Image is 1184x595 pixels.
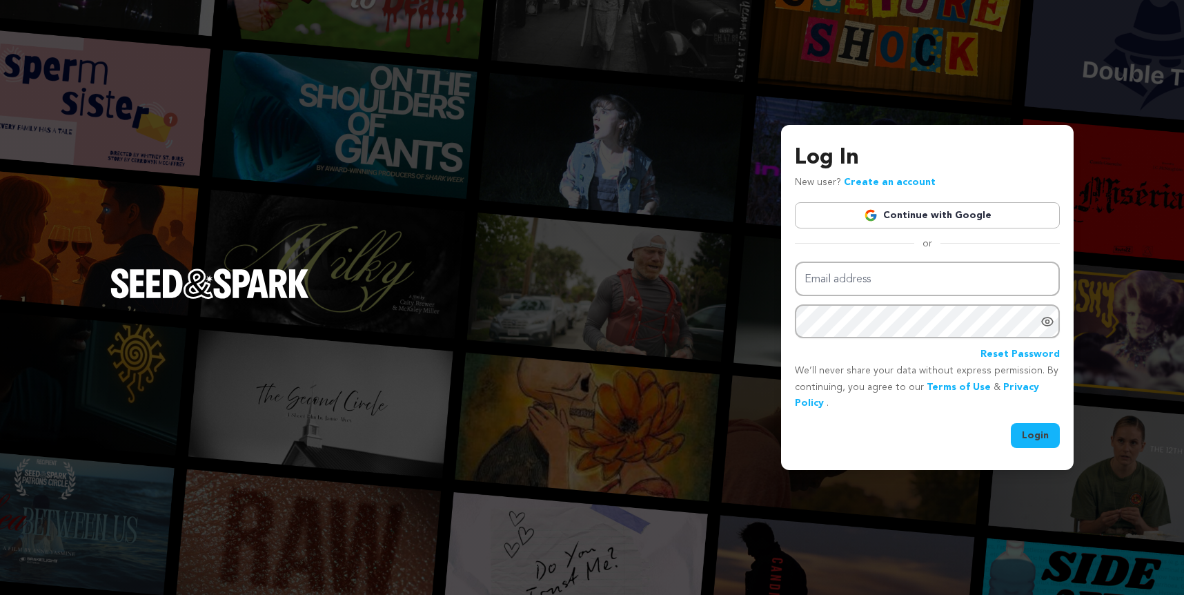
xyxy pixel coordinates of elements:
[844,177,936,187] a: Create an account
[795,363,1060,412] p: We’ll never share your data without express permission. By continuing, you agree to our & .
[927,382,991,392] a: Terms of Use
[795,175,936,191] p: New user?
[1011,423,1060,448] button: Login
[914,237,940,251] span: or
[110,269,309,299] img: Seed&Spark Logo
[110,269,309,326] a: Seed&Spark Homepage
[795,262,1060,297] input: Email address
[864,208,878,222] img: Google logo
[980,347,1060,363] a: Reset Password
[795,202,1060,228] a: Continue with Google
[1040,315,1054,329] a: Show password as plain text. Warning: this will display your password on the screen.
[795,142,1060,175] h3: Log In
